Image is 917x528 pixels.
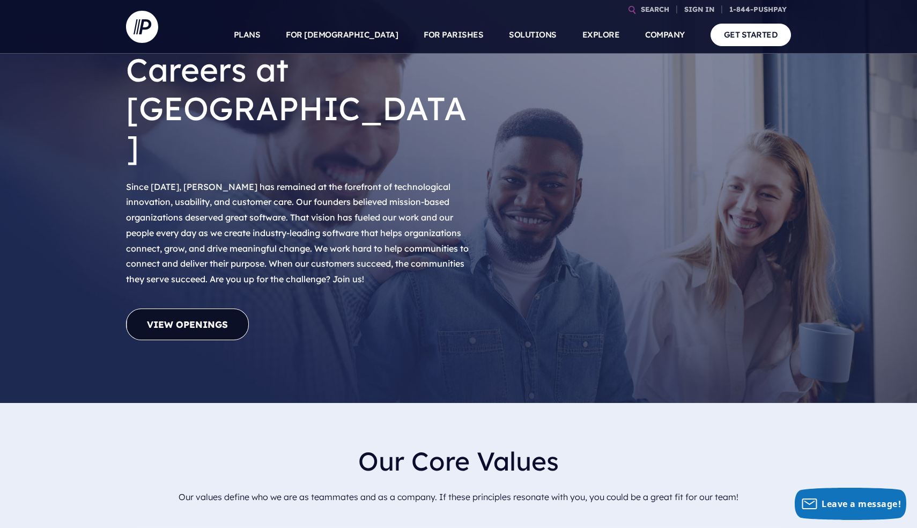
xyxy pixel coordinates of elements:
a: FOR PARISHES [424,16,483,54]
a: EXPLORE [582,16,620,54]
span: Since [DATE], [PERSON_NAME] has remained at the forefront of technological innovation, usability,... [126,181,469,285]
span: Leave a message! [822,498,901,510]
p: Our values define who we are as teammates and as a company. If these principles resonate with you... [135,485,782,509]
a: SOLUTIONS [509,16,557,54]
button: Leave a message! [795,488,906,520]
a: FOR [DEMOGRAPHIC_DATA] [286,16,398,54]
a: View Openings [126,309,249,340]
h2: Our Core Values [135,437,782,485]
a: GET STARTED [711,24,792,46]
h1: Careers at [GEOGRAPHIC_DATA] [126,42,475,175]
a: COMPANY [645,16,685,54]
a: PLANS [234,16,261,54]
